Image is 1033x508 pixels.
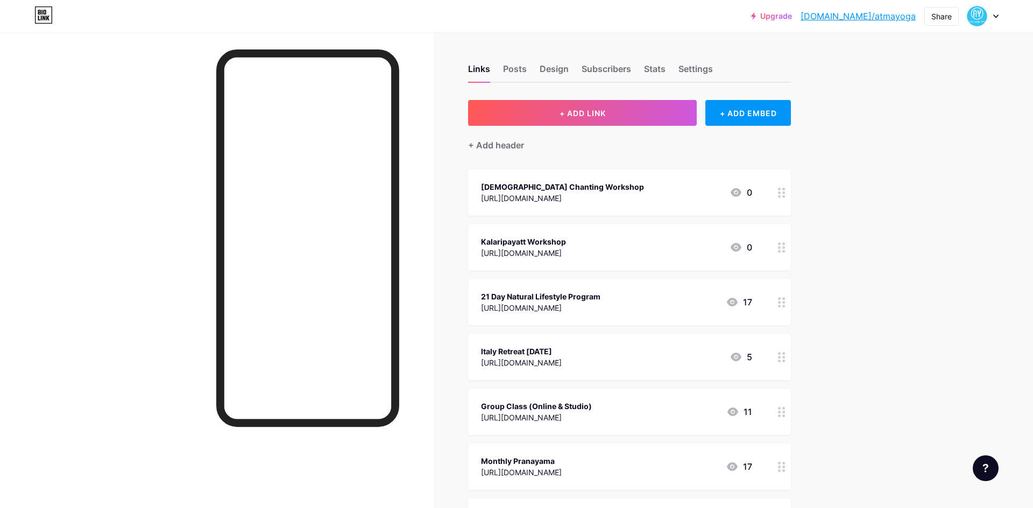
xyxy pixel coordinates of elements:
[644,62,666,82] div: Stats
[481,357,562,368] div: [URL][DOMAIN_NAME]
[582,62,631,82] div: Subscribers
[481,236,566,247] div: Kalaripayatt Workshop
[726,405,752,418] div: 11
[726,460,752,473] div: 17
[540,62,569,82] div: Design
[481,192,644,204] div: [URL][DOMAIN_NAME]
[726,296,752,309] div: 17
[560,109,606,118] span: + ADD LINK
[503,62,527,82] div: Posts
[481,467,562,478] div: [URL][DOMAIN_NAME]
[481,302,600,313] div: [URL][DOMAIN_NAME]
[730,186,752,199] div: 0
[468,100,697,126] button: + ADD LINK
[730,241,752,254] div: 0
[481,346,562,357] div: Italy Retreat [DATE]
[481,455,562,467] div: Monthly Pranayama
[801,10,916,23] a: [DOMAIN_NAME]/atmayoga
[730,350,752,363] div: 5
[481,247,566,259] div: [URL][DOMAIN_NAME]
[481,181,644,192] div: [DEMOGRAPHIC_DATA] Chanting Workshop
[468,139,524,152] div: + Add header
[931,11,952,22] div: Share
[481,400,592,412] div: Group Class (Online & Studio)
[468,62,490,82] div: Links
[705,100,791,126] div: + ADD EMBED
[481,291,600,302] div: 21 Day Natural Lifestyle Program
[967,6,987,26] img: Atma Yoga Shala Designs
[481,412,592,423] div: [URL][DOMAIN_NAME]
[678,62,713,82] div: Settings
[751,12,792,20] a: Upgrade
